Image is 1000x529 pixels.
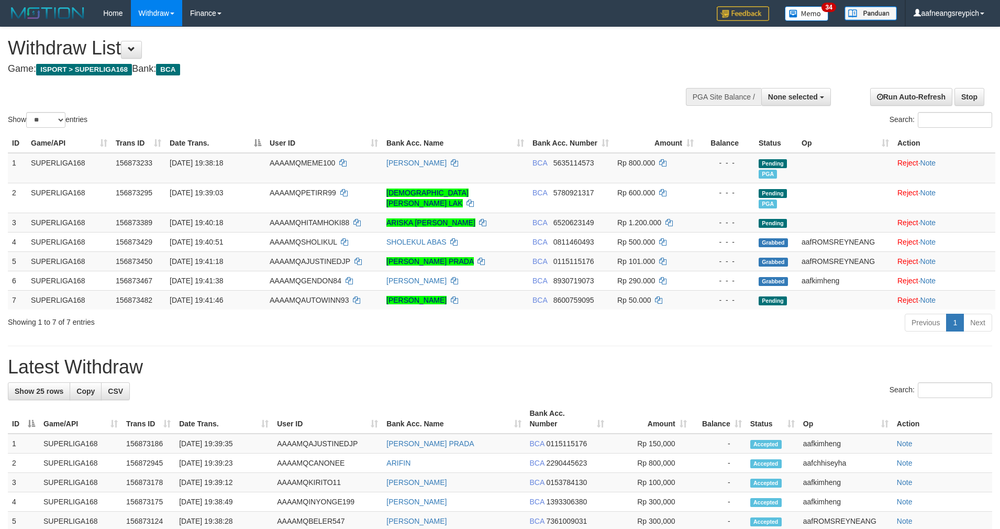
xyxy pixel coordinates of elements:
[386,459,410,467] a: ARIFIN
[920,257,936,266] a: Note
[122,492,175,512] td: 156873175
[8,382,70,400] a: Show 25 rows
[553,238,594,246] span: Copy 0811460493 to clipboard
[897,439,913,448] a: Note
[382,404,525,434] th: Bank Acc. Name: activate to sort column ascending
[759,258,788,267] span: Grabbed
[608,492,691,512] td: Rp 300,000
[946,314,964,332] a: 1
[116,189,152,197] span: 156873295
[8,134,27,153] th: ID
[691,492,746,512] td: -
[617,238,655,246] span: Rp 500.000
[386,238,447,246] a: SHOLEKUL ABAS
[101,382,130,400] a: CSV
[797,232,893,251] td: aafROMSREYNEANG
[386,478,447,487] a: [PERSON_NAME]
[920,238,936,246] a: Note
[122,404,175,434] th: Trans ID: activate to sort column ascending
[905,314,947,332] a: Previous
[918,112,992,128] input: Search:
[799,434,893,454] td: aafkimheng
[386,296,447,304] a: [PERSON_NAME]
[845,6,897,20] img: panduan.png
[759,170,777,179] span: Marked by aafchhiseyha
[270,257,350,266] span: AAAAMQAJUSTINEDJP
[746,404,799,434] th: Status: activate to sort column ascending
[608,454,691,473] td: Rp 800,000
[122,473,175,492] td: 156873178
[8,492,39,512] td: 4
[617,218,661,227] span: Rp 1.200.000
[39,434,122,454] td: SUPERLIGA168
[27,251,112,271] td: SUPERLIGA168
[893,271,995,290] td: ·
[386,159,447,167] a: [PERSON_NAME]
[785,6,829,21] img: Button%20Memo.svg
[617,257,655,266] span: Rp 101.000
[530,478,545,487] span: BCA
[893,213,995,232] td: ·
[918,382,992,398] input: Search:
[893,290,995,310] td: ·
[70,382,102,400] a: Copy
[691,454,746,473] td: -
[26,112,65,128] select: Showentries
[546,439,587,448] span: Copy 0115115176 to clipboard
[797,134,893,153] th: Op: activate to sort column ascending
[691,404,746,434] th: Balance: activate to sort column ascending
[546,517,587,525] span: Copy 7361009031 to clipboard
[15,387,63,395] span: Show 25 rows
[175,434,273,454] td: [DATE] 19:39:35
[686,88,761,106] div: PGA Site Balance /
[797,271,893,290] td: aafkimheng
[759,296,787,305] span: Pending
[799,404,893,434] th: Op: activate to sort column ascending
[553,159,594,167] span: Copy 5635114573 to clipboard
[8,404,39,434] th: ID: activate to sort column descending
[750,440,782,449] span: Accepted
[116,218,152,227] span: 156873389
[270,277,341,285] span: AAAAMQGENDON84
[8,473,39,492] td: 3
[920,277,936,285] a: Note
[546,498,587,506] span: Copy 1393306380 to clipboard
[702,256,750,267] div: - - -
[897,257,918,266] a: Reject
[532,296,547,304] span: BCA
[546,478,587,487] span: Copy 0153784130 to clipboard
[897,517,913,525] a: Note
[691,473,746,492] td: -
[702,188,750,198] div: - - -
[893,251,995,271] td: ·
[165,134,265,153] th: Date Trans.: activate to sort column descending
[553,218,594,227] span: Copy 6520623149 to clipboard
[8,5,87,21] img: MOTION_logo.png
[920,218,936,227] a: Note
[613,134,698,153] th: Amount: activate to sort column ascending
[920,159,936,167] a: Note
[553,277,594,285] span: Copy 8930719073 to clipboard
[175,473,273,492] td: [DATE] 19:39:12
[920,296,936,304] a: Note
[897,277,918,285] a: Reject
[759,159,787,168] span: Pending
[897,498,913,506] a: Note
[156,64,180,75] span: BCA
[750,498,782,507] span: Accepted
[382,134,528,153] th: Bank Acc. Name: activate to sort column ascending
[273,404,382,434] th: User ID: activate to sort column ascending
[691,434,746,454] td: -
[76,387,95,395] span: Copy
[8,153,27,183] td: 1
[116,257,152,266] span: 156873450
[532,277,547,285] span: BCA
[36,64,132,75] span: ISPORT > SUPERLIGA168
[797,251,893,271] td: aafROMSREYNEANG
[799,492,893,512] td: aafkimheng
[8,434,39,454] td: 1
[553,296,594,304] span: Copy 8600759095 to clipboard
[702,237,750,247] div: - - -
[265,134,382,153] th: User ID: activate to sort column ascending
[122,434,175,454] td: 156873186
